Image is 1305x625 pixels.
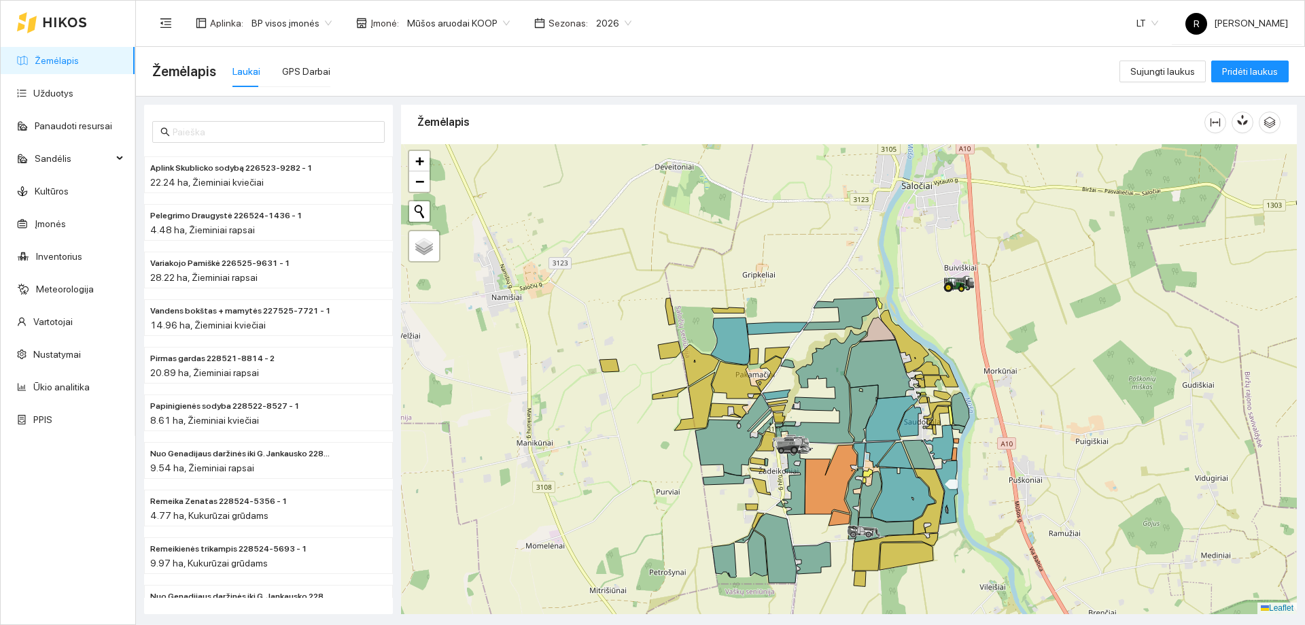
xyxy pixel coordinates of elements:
div: Laukai [232,64,260,79]
span: BP visos įmonės [251,13,332,33]
a: Layers [409,231,439,261]
span: Sujungti laukus [1130,64,1195,79]
a: Kultūros [35,186,69,197]
span: Sandėlis [35,145,112,172]
span: Aplinka : [210,16,243,31]
span: 8.61 ha, Žieminiai kviečiai [150,415,259,426]
a: Vartotojai [33,316,73,327]
span: R [1194,13,1200,35]
span: 14.96 ha, Žieminiai kviečiai [150,320,266,331]
a: Zoom in [409,151,430,171]
a: Zoom out [409,171,430,192]
span: Įmonė : [370,16,399,31]
button: Sujungti laukus [1119,61,1206,82]
span: Pelegrimo Draugystė 226524-1436 - 1 [150,209,302,222]
a: Užduotys [33,88,73,99]
span: + [415,152,424,169]
span: 4.48 ha, Žieminiai rapsai [150,224,255,235]
a: Inventorius [36,251,82,262]
input: Paieška [173,124,377,139]
span: shop [356,18,367,29]
div: GPS Darbai [282,64,330,79]
span: Remeika Zenatas 228524-5356 - 1 [150,495,288,508]
span: 4.77 ha, Kukurūzai grūdams [150,510,268,521]
span: Nuo Genadijaus daržinės iki G. Jankausko 228522-8527 - 4 [150,590,332,603]
span: Aplink Skublicko sodybą 226523-9282 - 1 [150,162,313,175]
span: Vandens bokštas + mamytės 227525-7721 - 1 [150,305,331,318]
span: column-width [1205,117,1225,128]
span: 2026 [596,13,631,33]
span: Sezonas : [549,16,588,31]
a: Leaflet [1261,603,1293,613]
span: 28.22 ha, Žieminiai rapsai [150,272,258,283]
span: layout [196,18,207,29]
span: Pridėti laukus [1222,64,1278,79]
a: Meteorologija [36,284,94,294]
button: Pridėti laukus [1211,61,1289,82]
span: 22.24 ha, Žieminiai kviečiai [150,177,264,188]
a: PPIS [33,414,52,425]
a: Žemėlapis [35,55,79,66]
a: Nustatymai [33,349,81,360]
span: Remeikienės trikampis 228524-5693 - 1 [150,543,307,556]
a: Įmonės [35,218,66,229]
span: Mūšos aruodai KOOP [407,13,510,33]
span: Variakojo Pamiškė 226525-9631 - 1 [150,257,290,270]
button: Initiate a new search [409,201,430,222]
a: Sujungti laukus [1119,66,1206,77]
span: − [415,173,424,190]
span: Pirmas gardas 228521-8814 - 2 [150,352,275,365]
span: 20.89 ha, Žieminiai rapsai [150,367,259,378]
a: Ūkio analitika [33,382,90,392]
button: column-width [1204,112,1226,133]
span: calendar [534,18,545,29]
span: Papinigienės sodyba 228522-8527 - 1 [150,400,300,413]
a: Panaudoti resursai [35,120,112,131]
div: Žemėlapis [417,103,1204,141]
span: [PERSON_NAME] [1185,18,1288,29]
span: menu-fold [160,17,172,29]
button: menu-fold [152,10,179,37]
span: 9.97 ha, Kukurūzai grūdams [150,558,268,569]
span: Žemėlapis [152,61,216,82]
span: Nuo Genadijaus daržinės iki G. Jankausko 228522-8527 - 2 [150,447,332,460]
span: search [160,127,170,137]
span: LT [1136,13,1158,33]
span: 9.54 ha, Žieminiai rapsai [150,462,254,473]
a: Pridėti laukus [1211,66,1289,77]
